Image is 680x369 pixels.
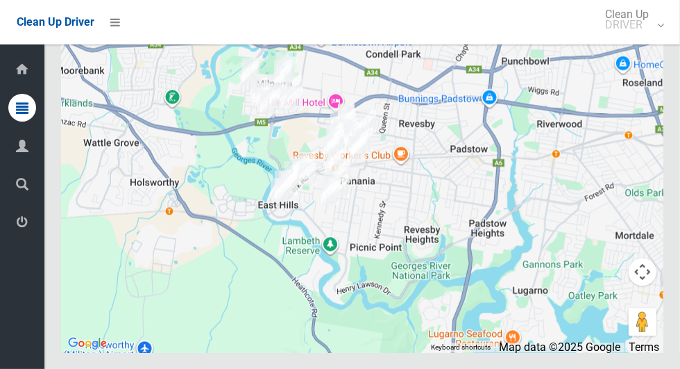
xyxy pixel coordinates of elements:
[316,175,343,210] div: 18 Gracemar Avenue, PANANIA NSW 2213<br>Status : Collected<br><a href="/driver/booking/483974/com...
[335,113,363,148] div: 1 Anderson Avenue, PANANIA NSW 2213<br>Status : Collected<br><a href="/driver/booking/484964/comp...
[499,341,620,354] span: Map data ©2025 Google
[629,308,656,336] button: Drag Pegman onto the map to open Street View
[346,124,374,159] div: 39 Kiora Street, PANANIA NSW 2213<br>Status : Collected<br><a href="/driver/booking/482524/comple...
[237,52,264,87] div: 14 Links Avenue, MILPERRA NSW 2214<br>Status : Collected<br><a href="/driver/booking/485081/compl...
[332,98,360,133] div: 11 Laundess Avenue, PANANIA NSW 2213<br>Status : Collected<br><a href="/driver/booking/484128/com...
[236,55,264,90] div: 22 Links Avenue, MILPERRA NSW 2214<br>Status : Collected<br><a href="/driver/booking/484497/compl...
[334,104,362,138] div: 26A Lindsay Street, PANANIA NSW 2213<br>Status : Collected<br><a href="/driver/booking/483429/com...
[17,12,94,33] a: Clean Up Driver
[275,166,303,201] div: 88 Park Road, EAST HILLS NSW 2213<br>Status : Collected<br><a href="/driver/booking/485068/comple...
[255,84,282,119] div: 16 Prescott Parade, MILPERRA NSW 2214<br>Status : Collected<br><a href="/driver/booking/483576/co...
[275,51,303,85] div: 46 Bullecourt Avenue, MILPERRA NSW 2214<br>Status : Collected<br><a href="/driver/booking/484767/...
[321,117,348,152] div: 14 Panania Avenue, PANANIA NSW 2213<br>Status : Collected<br><a href="/driver/booking/483814/comp...
[65,334,110,352] img: Google
[318,168,346,203] div: 22 Blanc Avenue, EAST HILLS NSW 2213<br>Status : AssignedToRoute<br><a href="/driver/booking/4845...
[328,153,356,188] div: 31 Eddie Avenue, PANANIA NSW 2213<br>Status : Collected<br><a href="/driver/booking/483818/comple...
[323,142,351,177] div: 241 Tower Street, PANANIA NSW 2213<br>Status : IssuesWithCollection<br><a href="/driver/booking/4...
[317,130,345,165] div: 9 Batchelor Avenue, PANANIA NSW 2213<br>Status : Collected<br><a href="/driver/booking/481732/com...
[327,168,355,203] div: 81 Ardath Avenue, PANANIA NSW 2213<br>Status : Collected<br><a href="/driver/booking/484191/compl...
[264,79,291,113] div: 15 Mactier Avenue, MILPERRA NSW 2214<br>Status : IssuesWithCollection<br><a href="/driver/booking...
[294,156,321,191] div: 4 Lehn Road, EAST HILLS NSW 2213<br>Status : Collected<br><a href="/driver/booking/485243/complet...
[332,99,360,133] div: 13b Laundess Avenue, PANANIA NSW 2213<br>Status : Collected<br><a href="/driver/booking/484439/co...
[271,46,298,81] div: 15 Whittle Avenue, MILPERRA NSW 2214<br>Status : Collected<br><a href="/driver/booking/484111/com...
[351,122,379,156] div: 19A Wyalong Street, PANANIA NSW 2213<br>Status : Collected<br><a href="/driver/booking/485149/com...
[269,59,296,94] div: 16 Ganmain Crescent, MILPERRA NSW 2214<br>Status : Collected<br><a href="/driver/booking/484808/c...
[629,258,656,286] button: Map camera controls
[17,15,94,28] span: Clean Up Driver
[325,102,352,137] div: 27 Dowding Street, PANANIA NSW 2213<br>Status : Collected<br><a href="/driver/booking/484336/comp...
[431,343,491,352] button: Keyboard shortcuts
[245,71,273,106] div: 11 Lone Pine Avenue, MILPERRA NSW 2214<br>Status : Collected<br><a href="/driver/booking/483891/c...
[270,172,298,207] div: 4/49 Maclaurin Avenue, EAST HILLS NSW 2213<br>Status : IssuesWithCollection<br><a href="/driver/b...
[339,120,367,154] div: 21 Hazelglen Avenue, PANANIA NSW 2213<br>Status : Collected<br><a href="/driver/booking/483902/co...
[280,69,307,104] div: 24 Dernancourt Parade, MILPERRA NSW 2214<br>Status : Collected<br><a href="/driver/booking/484180...
[274,80,302,115] div: 10 Menin Place, MILPERRA NSW 2214<br>Status : Collected<br><a href="/driver/booking/483703/comple...
[279,156,307,190] div: 38 Forrest Road, EAST HILLS NSW 2213<br>Status : Collected<br><a href="/driver/booking/482745/com...
[246,76,274,111] div: 8 Lemnos Avenue, MILPERRA NSW 2214<br>Status : Collected<br><a href="/driver/booking/483958/compl...
[250,78,278,113] div: 11 Nieuport Avenue, MILPERRA NSW 2214<br>Status : Collected<br><a href="/driver/booking/485135/co...
[344,130,372,165] div: 77 Marco Avenue, PANANIA NSW 2213<br>Status : Collected<br><a href="/driver/booking/484353/comple...
[321,123,349,158] div: 34 Panania Avenue, PANANIA NSW 2213<br>Status : Collected<br><a href="/driver/booking/482841/comp...
[262,68,290,103] div: 19 Eynham Road, MILPERRA NSW 2214<br>Status : Collected<br><a href="/driver/booking/484320/comple...
[294,147,321,181] div: 22 Park Road, EAST HILLS NSW 2213<br>Status : Collected<br><a href="/driver/booking/483967/comple...
[269,54,296,88] div: 13 Cowper Court, MILPERRA NSW 2214<br>Status : Collected<br><a href="/driver/booking/483465/compl...
[629,341,659,354] a: Terms (opens in new tab)
[605,19,649,30] small: DRIVER
[265,172,293,207] div: 641 Henry Lawson Drive, EAST HILLS NSW 2213<br>Status : Collected<br><a href="/driver/booking/483...
[287,149,315,184] div: 13 Worsley Street, EAST HILLS NSW 2213<br>Status : Collected<br><a href="/driver/booking/483844/c...
[354,104,382,138] div: 6 Burtenshaw Street, PANANIA NSW 2213<br>Status : Collected<br><a href="/driver/booking/483562/co...
[269,165,297,199] div: 33 Monie Avenue, EAST HILLS NSW 2213<br>Status : Collected<br><a href="/driver/booking/482846/com...
[328,113,355,148] div: 141 Horsley Road, PANANIA NSW 2213<br>Status : Collected<br><a href="/driver/booking/484333/compl...
[319,145,347,180] div: 8 Stevens Street, PANANIA NSW 2213<br>Status : IssuesWithCollection<br><a href="/driver/booking/4...
[339,116,366,151] div: 9 Hazelglen Avenue, PANANIA NSW 2213<br>Status : Collected<br><a href="/driver/booking/483971/com...
[281,81,309,115] div: 26 Flanders Avenue, MILPERRA NSW 2214<br>Status : Collected<br><a href="/driver/booking/484892/co...
[598,9,663,30] span: Clean Up
[65,334,110,352] a: Click to see this area on Google Maps
[343,130,371,165] div: 79 Marco Avenue, PANANIA NSW 2213<br>Status : Collected<br><a href="/driver/booking/484999/comple...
